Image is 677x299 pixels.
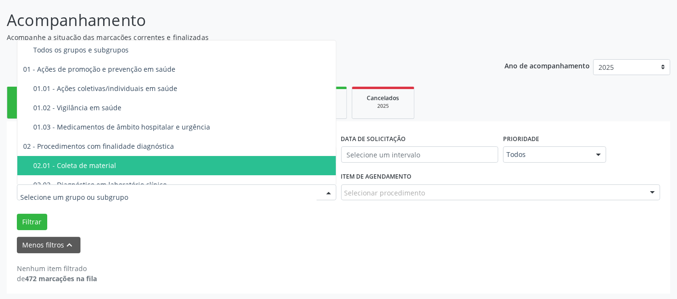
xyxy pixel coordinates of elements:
[33,162,330,169] div: 02.01 - Coleta de material
[33,85,330,92] div: 01.01 - Ações coletivas/individuais em saúde
[341,169,412,184] label: Item de agendamento
[506,150,586,159] span: Todos
[25,274,97,283] strong: 472 marcações na fila
[23,65,330,73] div: 01 - Ações de promoção e prevenção em saúde
[345,188,425,198] span: Selecionar procedimento
[17,273,97,284] div: de
[33,104,330,112] div: 01.02 - Vigilância em saúde
[7,8,471,32] p: Acompanhamento
[7,32,471,42] p: Acompanhe a situação das marcações correntes e finalizadas
[20,188,317,207] input: Selecione um grupo ou subgrupo
[504,59,590,71] p: Ano de acompanhamento
[65,240,75,250] i: keyboard_arrow_up
[341,146,498,163] input: Selecione um intervalo
[33,123,330,131] div: 01.03 - Medicamentos de âmbito hospitalar e urgência
[14,105,62,113] div: Nova marcação
[17,263,97,273] div: Nenhum item filtrado
[23,143,330,150] div: 02 - Procedimentos com finalidade diagnóstica
[503,131,539,146] label: Prioridade
[359,103,407,110] div: 2025
[341,131,406,146] label: DATA DE SOLICITAÇÃO
[367,94,399,102] span: Cancelados
[33,181,330,189] div: 02.02 - Diagnóstico em laboratório clínico
[17,214,47,230] button: Filtrar
[33,46,330,54] div: Todos os grupos e subgrupos
[17,237,80,254] button: Menos filtroskeyboard_arrow_up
